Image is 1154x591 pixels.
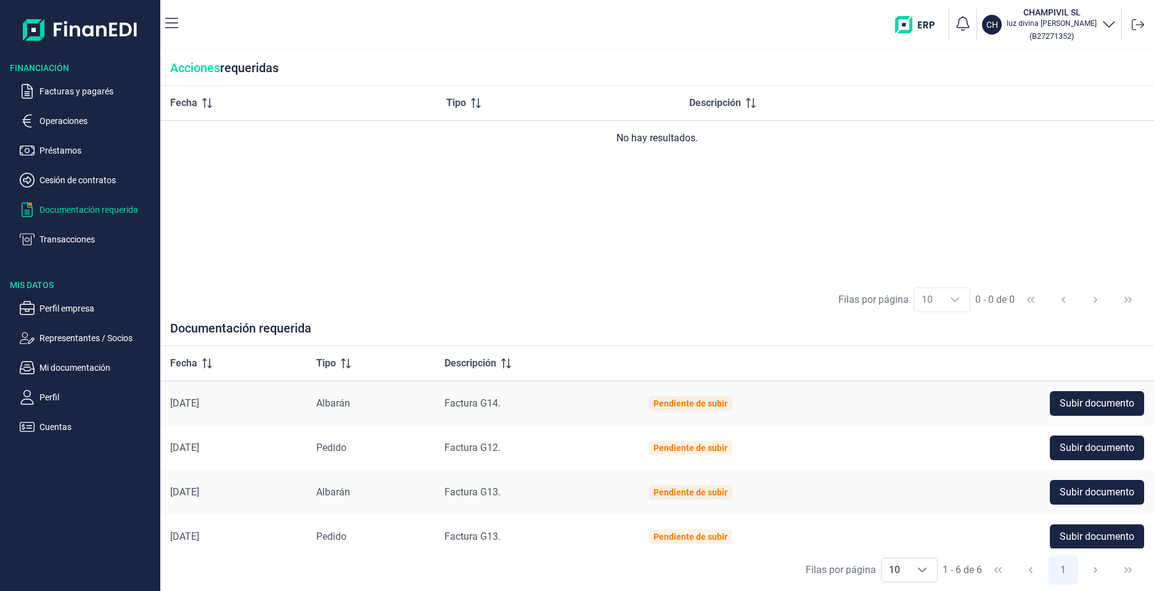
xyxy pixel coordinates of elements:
p: Préstamos [39,143,155,158]
span: Acciones [170,60,220,75]
span: Albarán [316,397,350,409]
p: Documentación requerida [39,202,155,217]
span: Pedido [316,531,346,542]
span: Factura G12. [444,442,501,453]
button: Perfil [20,390,155,405]
button: Mi documentación [20,360,155,375]
span: Descripción [689,96,741,110]
span: Subir documento [1060,396,1134,411]
p: Representantes / Socios [39,331,155,345]
span: 10 [882,558,907,582]
span: Fecha [170,96,197,110]
div: Filas por página [806,563,876,577]
button: Subir documento [1050,524,1144,549]
button: Cuentas [20,419,155,434]
span: Tipo [446,96,466,110]
span: Pedido [316,442,346,453]
p: CH [986,19,998,31]
div: Choose [907,558,937,582]
img: erp [895,16,944,33]
button: Next Page [1081,555,1110,585]
div: Pendiente de subir [653,399,727,408]
button: First Page [983,555,1013,585]
button: Page 1 [1049,555,1078,585]
p: Transacciones [39,232,155,247]
button: Facturas y pagarés [20,84,155,99]
span: 1 - 6 de 6 [943,565,982,575]
p: Cesión de contratos [39,173,155,188]
div: [DATE] [170,531,297,543]
button: Documentación requerida [20,202,155,217]
p: Cuentas [39,419,155,434]
small: Copiar cif [1029,31,1074,41]
div: [DATE] [170,397,297,410]
p: Facturas y pagarés [39,84,155,99]
span: Descripción [444,356,496,371]
span: Subir documento [1060,440,1134,455]
div: Documentación requerida [160,321,1154,346]
p: Perfil [39,390,155,405]
span: Albarán [316,486,350,498]
button: CHCHAMPIVIL SLluz divina [PERSON_NAME](B27271352) [982,6,1116,43]
button: First Page [1016,285,1046,315]
span: Factura G14. [444,397,501,409]
button: Previous Page [1016,555,1046,585]
button: Subir documento [1050,436,1144,460]
div: Pendiente de subir [653,443,727,453]
div: Pendiente de subir [653,532,727,542]
button: Perfil empresa [20,301,155,316]
div: Choose [940,288,970,312]
span: Subir documento [1060,485,1134,500]
div: Pendiente de subir [653,487,727,497]
button: Next Page [1081,285,1110,315]
button: Transacciones [20,232,155,247]
p: Perfil empresa [39,301,155,316]
p: luz divina [PERSON_NAME] [1007,19,1097,28]
button: Subir documento [1050,391,1144,416]
button: Last Page [1113,285,1143,315]
button: Representantes / Socios [20,331,155,345]
img: Logo de aplicación [23,10,138,49]
div: Filas por página [838,292,909,307]
button: Previous Page [1049,285,1078,315]
button: Operaciones [20,114,155,128]
p: Operaciones [39,114,155,128]
span: Factura G13. [444,531,501,542]
span: 0 - 0 de 0 [975,295,1015,305]
button: Last Page [1113,555,1143,585]
span: Factura G13. [444,486,501,498]
div: [DATE] [170,442,297,454]
p: Mi documentación [39,360,155,375]
button: Subir documento [1050,480,1144,505]
button: Cesión de contratos [20,173,155,188]
div: requeridas [160,51,1154,86]
button: Préstamos [20,143,155,158]
span: Fecha [170,356,197,371]
span: Subir documento [1060,529,1134,544]
span: Tipo [316,356,336,371]
div: [DATE] [170,486,297,498]
div: No hay resultados. [170,131,1144,146]
h3: CHAMPIVIL SL [1007,6,1097,19]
